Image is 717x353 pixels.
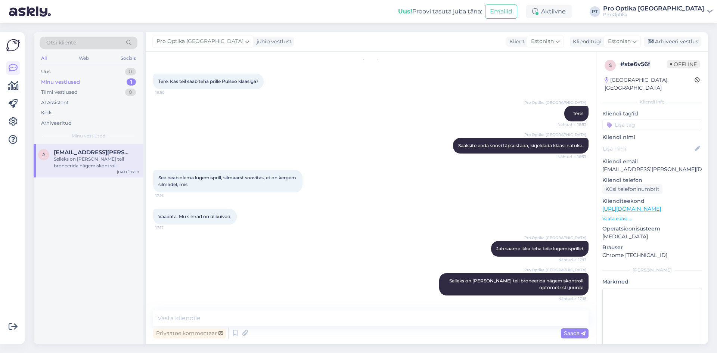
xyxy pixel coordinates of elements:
div: Proovi tasuta juba täna: [398,7,482,16]
span: Pro Optika [GEOGRAPHIC_DATA] [524,235,586,241]
span: aili.haas@gmail.com [54,149,131,156]
span: Nähtud ✓ 16:53 [558,154,586,160]
div: Selleks on [PERSON_NAME] teil broneerida nägemiskontroll optometristi juurde [54,156,139,169]
span: Saada [564,330,586,337]
p: Chrome [TECHNICAL_ID] [602,251,702,259]
b: Uus! [398,8,412,15]
span: Vaadata. Mu silmad on ülikuivad, [158,214,232,219]
div: Klient [506,38,525,46]
div: PT [590,6,600,17]
div: AI Assistent [41,99,69,106]
div: [DATE] 17:18 [117,169,139,175]
p: [MEDICAL_DATA] [602,233,702,241]
span: Nähtud ✓ 17:17 [558,257,586,263]
div: [GEOGRAPHIC_DATA], [GEOGRAPHIC_DATA] [605,76,695,92]
div: Kõik [41,109,52,117]
button: Emailid [485,4,517,19]
span: Otsi kliente [46,39,76,47]
div: Web [77,53,90,63]
span: 16:50 [155,90,183,95]
span: Minu vestlused [72,133,105,139]
span: Tere. Kas teil saab teha prille Pulseo klaasiga? [158,78,258,84]
a: [URL][DOMAIN_NAME] [602,205,661,212]
span: Selleks on [PERSON_NAME] teil broneerida nägemiskontroll optometristi juurde [449,278,584,290]
input: Lisa nimi [603,145,693,153]
p: Brauser [602,244,702,251]
span: s [609,62,612,68]
span: See peab olema lugemisprill, silmaarst soovitas, et on kergem silmadel, mis [158,175,297,187]
div: Uus [41,68,50,75]
div: 1 [127,78,136,86]
div: Aktiivne [526,5,572,18]
span: Estonian [531,37,554,46]
div: Arhiveeri vestlus [644,37,701,47]
div: Minu vestlused [41,78,80,86]
p: Kliendi telefon [602,176,702,184]
p: Vaata edasi ... [602,215,702,222]
div: Pro Optika [603,12,704,18]
span: Tere! [573,111,583,116]
p: [EMAIL_ADDRESS][PERSON_NAME][DOMAIN_NAME] [602,165,702,173]
span: Estonian [608,37,631,46]
span: Saaksite enda soovi täpsustada, kirjeldada klaasi natuke. [458,143,583,148]
span: Pro Optika [GEOGRAPHIC_DATA] [524,267,586,273]
p: Kliendi tag'id [602,110,702,118]
span: 17:17 [155,225,183,230]
div: juhib vestlust [254,38,292,46]
div: # ste6v56f [620,60,667,69]
a: Pro Optika [GEOGRAPHIC_DATA]Pro Optika [603,6,713,18]
div: Tiimi vestlused [41,89,78,96]
div: 0 [125,89,136,96]
div: 0 [125,68,136,75]
div: [PERSON_NAME] [602,267,702,273]
img: Askly Logo [6,38,20,52]
div: Klienditugi [570,38,602,46]
div: All [40,53,48,63]
p: Klienditeekond [602,197,702,205]
input: Lisa tag [602,119,702,130]
span: Jah saame ikka teha teile lugemisprillid [496,246,583,251]
p: Operatsioonisüsteem [602,225,702,233]
div: Arhiveeritud [41,120,72,127]
div: Socials [119,53,137,63]
span: a [42,152,46,157]
span: Offline [667,60,700,68]
div: Kliendi info [602,99,702,105]
p: Kliendi email [602,158,702,165]
p: Kliendi nimi [602,133,702,141]
div: Pro Optika [GEOGRAPHIC_DATA] [603,6,704,12]
div: Küsi telefoninumbrit [602,184,662,194]
span: Nähtud ✓ 17:18 [558,296,586,301]
p: Märkmed [602,278,702,286]
span: Nähtud ✓ 16:53 [558,122,586,127]
span: Pro Optika [GEOGRAPHIC_DATA] [524,100,586,105]
div: Privaatne kommentaar [153,328,226,338]
span: Pro Optika [GEOGRAPHIC_DATA] [156,37,243,46]
span: 17:16 [155,193,183,198]
span: Pro Optika [GEOGRAPHIC_DATA] [524,132,586,137]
